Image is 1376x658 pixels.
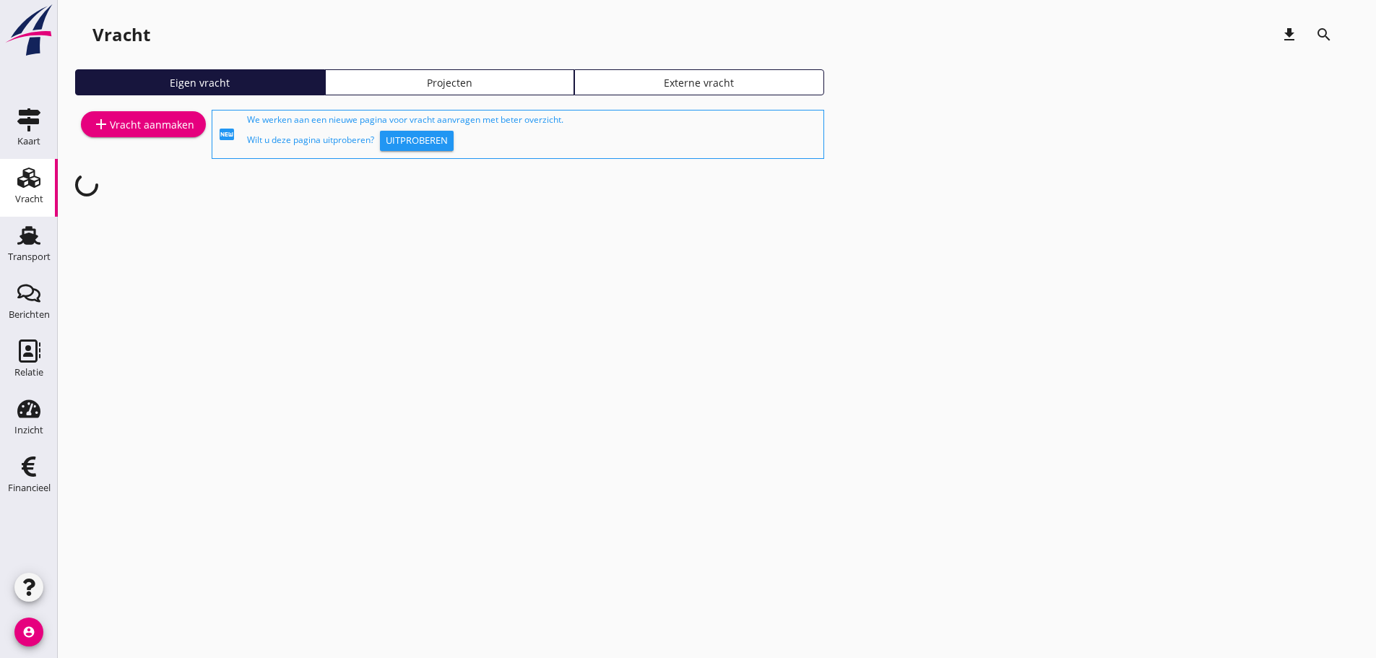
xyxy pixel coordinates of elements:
[14,618,43,646] i: account_circle
[14,368,43,377] div: Relatie
[17,137,40,146] div: Kaart
[82,75,319,90] div: Eigen vracht
[81,111,206,137] a: Vracht aanmaken
[8,483,51,493] div: Financieel
[1315,26,1333,43] i: search
[574,69,824,95] a: Externe vracht
[218,126,235,143] i: fiber_new
[92,116,110,133] i: add
[3,4,55,57] img: logo-small.a267ee39.svg
[92,23,150,46] div: Vracht
[14,425,43,435] div: Inzicht
[247,113,818,155] div: We werken aan een nieuwe pagina voor vracht aanvragen met beter overzicht. Wilt u deze pagina uit...
[581,75,818,90] div: Externe vracht
[1281,26,1298,43] i: download
[8,252,51,261] div: Transport
[75,69,325,95] a: Eigen vracht
[380,131,454,151] button: Uitproberen
[325,69,575,95] a: Projecten
[386,134,448,148] div: Uitproberen
[92,116,194,133] div: Vracht aanmaken
[332,75,568,90] div: Projecten
[9,310,50,319] div: Berichten
[15,194,43,204] div: Vracht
